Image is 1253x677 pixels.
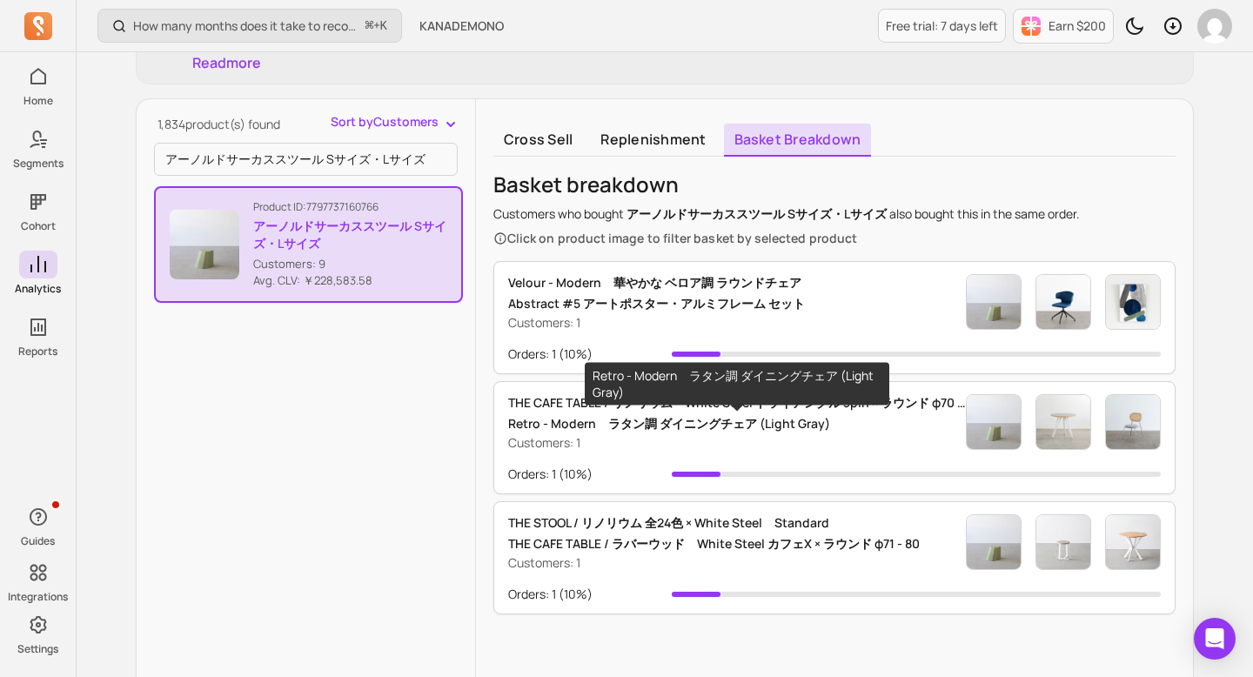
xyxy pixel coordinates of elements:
p: Product ID: 7797737160766 [253,200,447,214]
p: How many months does it take to recover my CAC (Customer Acquisition Cost)? [133,17,358,35]
p: THE CAFE TABLE / リノリウム White Steel トライアングル 3pin × ラウンド φ70 - 80 [508,392,966,413]
p: Home [23,94,53,108]
p: Customers: 1 [508,554,920,572]
p: Reports [18,345,57,359]
button: KANADEMONO [409,10,514,42]
kbd: K [380,19,387,33]
img: Product image [1035,514,1091,570]
button: Earn $200 [1013,9,1114,44]
button: How many months does it take to recover my CAC (Customer Acquisition Cost)?⌘+K [97,9,402,43]
p: Free trial: 7 days left [886,17,998,35]
a: Basket breakdown [724,124,872,157]
img: アーノルドサーカススツール Sサイズ・Lサイズ [966,514,1022,570]
button: Product ID:7797737160766アーノルドサーカススツール Sサイズ・LサイズCustomers: 9 Avg. CLV: ￥228,583.58 [154,186,463,303]
p: Velour - Modern 華やかな ベロア調 ラウンドチェア [508,272,805,293]
a: Free trial: 7 days left [878,9,1006,43]
img: Product image [1035,394,1091,450]
button: Toggle dark mode [1117,9,1152,44]
img: アーノルドサーカススツール Sサイズ・Lサイズ [966,394,1022,450]
p: Customers who bought also bought this in the same order. [493,205,1080,223]
button: Guides [19,499,57,552]
p: Orders: 1 ( 10% ) [508,345,672,363]
p: アーノルドサーカススツール Sサイズ・Lサイズ [253,218,447,252]
input: search product [154,143,458,176]
img: Product image [170,210,239,279]
p: Orders: 1 ( 10% ) [508,586,672,603]
p: Avg. CLV: ￥228,583.58 [253,272,447,290]
span: 1,834 product(s) found [157,116,280,132]
p: Retro - Modern ラタン調 ダイニングチェア (Light Gray) [508,413,966,434]
img: Product image [1035,274,1091,330]
img: アーノルドサーカススツール Sサイズ・Lサイズ [966,274,1022,330]
p: Customers: 1 [508,314,805,332]
p: Basket breakdown [493,171,1080,198]
p: Click on product image to filter basket by selected product [493,230,1080,247]
button: Readmore [192,52,261,73]
div: Open Intercom Messenger [1194,618,1236,660]
img: Product image [1105,274,1161,330]
span: KANADEMONO [419,17,504,35]
span: + [365,17,387,35]
p: THE CAFE TABLE / ラバーウッド White Steel カフェX × ラウンド φ71 - 80 [508,533,920,554]
p: Abstract #5 アートポスター・アルミフレーム セット [508,293,805,314]
img: Product image [1105,514,1161,570]
p: Orders: 1 ( 10% ) [508,466,672,483]
p: Integrations [8,590,68,604]
kbd: ⌘ [365,16,374,37]
p: Segments [13,157,64,171]
img: Product image [1105,394,1161,450]
p: Guides [21,534,55,548]
p: Customers: 9 [253,256,447,273]
p: Earn $200 [1049,17,1106,35]
p: THE STOOL / リノリウム 全24色 × White Steel Standard [508,513,920,533]
p: Analytics [15,282,61,296]
button: Sort byCustomers [331,113,459,131]
p: Cohort [21,219,56,233]
a: Cross sell [493,124,583,157]
span: Sort by Customers [331,113,439,131]
a: Replenishment [590,124,716,157]
img: avatar [1197,9,1232,44]
span: アーノルドサーカススツール Sサイズ・Lサイズ [626,205,887,222]
p: Customers: 1 [508,434,966,452]
p: Settings [17,642,58,656]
